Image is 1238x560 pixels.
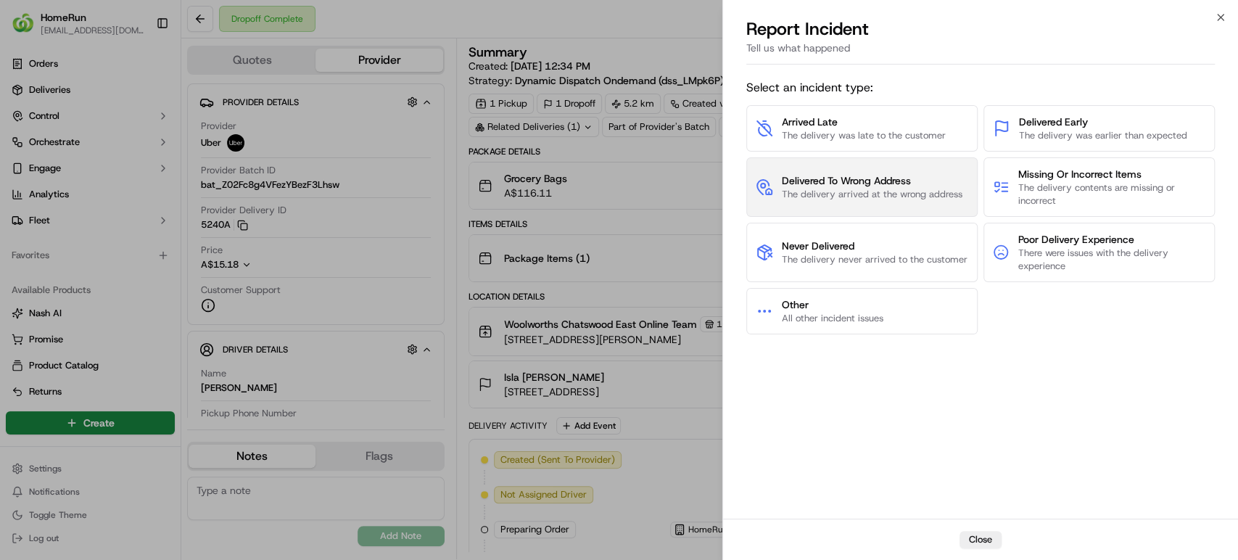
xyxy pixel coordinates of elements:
button: Never DeliveredThe delivery never arrived to the customer [746,223,978,282]
button: Close [960,531,1002,548]
span: The delivery contents are missing or incorrect [1018,181,1205,207]
span: Missing Or Incorrect Items [1018,167,1205,181]
button: Delivered EarlyThe delivery was earlier than expected [983,105,1215,152]
span: Select an incident type: [746,79,1215,96]
span: All other incident issues [782,312,883,325]
button: Delivered To Wrong AddressThe delivery arrived at the wrong address [746,157,978,217]
span: Other [782,297,883,312]
span: Delivered To Wrong Address [782,173,962,188]
button: Missing Or Incorrect ItemsThe delivery contents are missing or incorrect [983,157,1215,217]
button: Poor Delivery ExperienceThere were issues with the delivery experience [983,223,1215,282]
span: Poor Delivery Experience [1018,232,1205,247]
button: OtherAll other incident issues [746,288,978,334]
span: The delivery was earlier than expected [1019,129,1187,142]
span: Arrived Late [782,115,946,129]
div: Tell us what happened [746,41,1215,65]
p: Report Incident [746,17,869,41]
button: Arrived LateThe delivery was late to the customer [746,105,978,152]
span: The delivery was late to the customer [782,129,946,142]
span: The delivery arrived at the wrong address [782,188,962,201]
span: There were issues with the delivery experience [1018,247,1205,273]
span: The delivery never arrived to the customer [782,253,967,266]
span: Delivered Early [1019,115,1187,129]
span: Never Delivered [782,239,967,253]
